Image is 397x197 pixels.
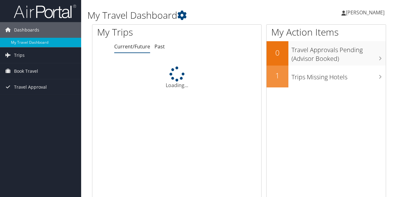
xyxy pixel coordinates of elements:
a: 0Travel Approvals Pending (Advisor Booked) [267,41,386,65]
h1: My Trips [97,26,186,39]
span: Dashboards [14,22,39,38]
h2: 0 [267,47,288,58]
a: 1Trips Missing Hotels [267,66,386,87]
img: airportal-logo.png [14,4,76,19]
span: Travel Approval [14,79,47,95]
a: Current/Future [114,43,150,50]
h1: My Travel Dashboard [87,9,290,22]
span: Book Travel [14,63,38,79]
a: Past [154,43,165,50]
a: [PERSON_NAME] [341,3,391,22]
h2: 1 [267,70,288,81]
span: [PERSON_NAME] [346,9,385,16]
h1: My Action Items [267,26,386,39]
h3: Travel Approvals Pending (Advisor Booked) [292,42,386,63]
div: Loading... [92,66,261,89]
span: Trips [14,47,25,63]
h3: Trips Missing Hotels [292,70,386,81]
